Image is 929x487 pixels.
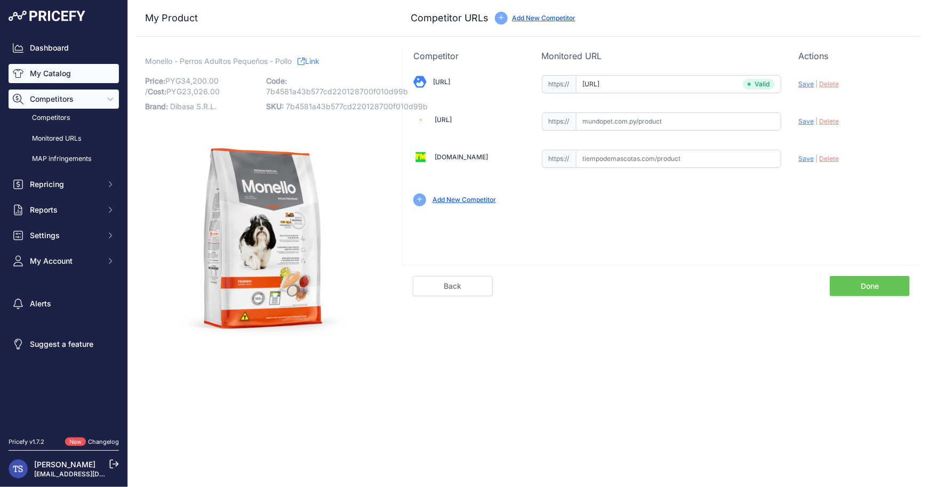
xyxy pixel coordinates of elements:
p: Actions [798,50,910,62]
span: Repricing [30,179,100,190]
a: [DOMAIN_NAME] [435,153,488,161]
a: MAP infringements [9,150,119,168]
h3: My Product [145,11,381,26]
p: Competitor [413,50,525,62]
span: | [815,80,818,88]
input: tiempodemascotas.com/product [576,150,782,168]
span: / PYG [145,87,220,96]
a: Add New Competitor [433,196,496,204]
a: [URL] [435,116,452,124]
span: Delete [819,155,839,163]
a: Alerts [9,294,119,313]
span: 7b4581a43b577cd220128700f010d99b [266,87,408,96]
p: PYG [145,74,260,99]
span: Cost: [148,87,166,96]
span: https:// [542,75,576,93]
span: 23,026.00 [182,87,220,96]
span: Reports [30,205,100,215]
span: 34,200.00 [181,76,219,85]
span: Delete [819,80,839,88]
span: Settings [30,230,100,241]
span: Dibasa S.R.L. [170,102,217,111]
button: My Account [9,251,119,271]
span: | [815,155,818,163]
span: Code: [266,76,287,85]
img: Pricefy Logo [9,11,85,21]
a: Changelog [88,438,119,445]
a: Link [298,54,319,68]
h3: Competitor URLs [411,11,488,26]
span: Save [798,155,814,163]
span: Save [798,80,814,88]
span: Monello - Perros Adultos Pequeños - Pollo [145,54,292,68]
span: https:// [542,112,576,131]
a: Suggest a feature [9,335,119,354]
div: Pricefy v1.7.2 [9,437,44,447]
span: Delete [819,117,839,125]
a: [PERSON_NAME] [34,460,95,469]
span: Save [798,117,814,125]
button: Competitors [9,90,119,109]
input: mundopet.com.py/product [576,112,782,131]
input: enviospet.com.py/product [576,75,782,93]
a: Dashboard [9,38,119,58]
p: Monitored URL [542,50,782,62]
button: Settings [9,226,119,245]
nav: Sidebar [9,38,119,425]
a: Add New Competitor [512,14,575,22]
a: [EMAIL_ADDRESS][DOMAIN_NAME] [34,470,146,478]
a: Back [413,276,493,296]
span: My Account [30,256,100,266]
a: Done [830,276,910,296]
span: Brand: [145,102,168,111]
span: https:// [542,150,576,168]
button: Reports [9,200,119,220]
span: 7b4581a43b577cd220128700f010d99b [286,102,428,111]
span: Price: [145,76,165,85]
span: Competitors [30,94,100,104]
span: New [65,437,86,447]
span: | [815,117,818,125]
button: Repricing [9,175,119,194]
a: [URL] [433,78,450,86]
span: SKU: [266,102,284,111]
a: My Catalog [9,64,119,83]
a: Monitored URLs [9,129,119,148]
a: Competitors [9,109,119,127]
